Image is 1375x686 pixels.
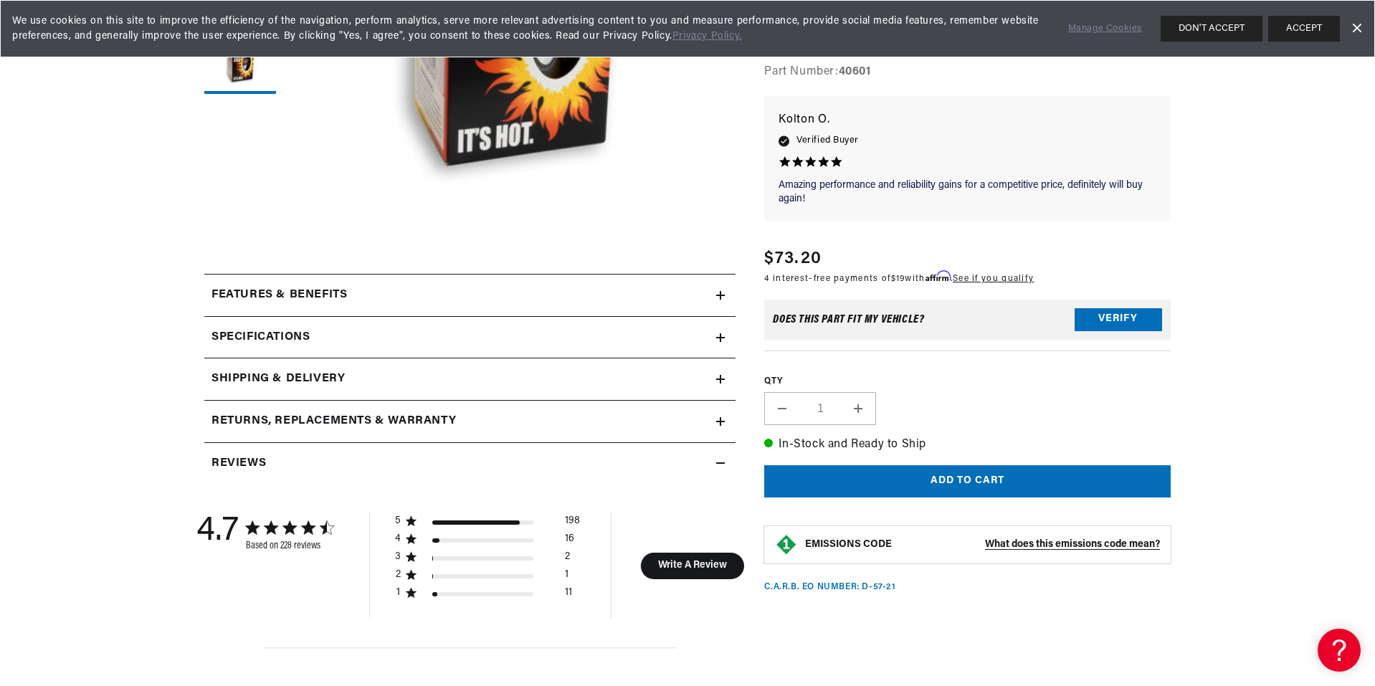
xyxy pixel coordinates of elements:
[1068,22,1142,37] a: Manage Cookies
[395,551,580,568] div: 3 star by 2 reviews
[1075,308,1162,331] button: Verify
[779,178,1156,206] p: Amazing performance and reliability gains for a competitive price, definitely will buy again!
[565,515,580,533] div: 198
[211,454,266,473] h2: Reviews
[764,376,1171,388] label: QTY
[764,436,1171,454] p: In-Stock and Ready to Ship
[926,271,951,282] span: Affirm
[805,538,1160,551] button: EMISSIONS CODEWhat does this emissions code mean?
[764,272,1034,285] p: 4 interest-free payments of with .
[764,246,822,272] span: $73.20
[211,286,347,305] h2: Features & Benefits
[395,586,401,599] div: 1
[204,317,736,358] summary: Specifications
[565,551,570,568] div: 2
[246,540,333,551] div: Based on 228 reviews
[779,110,1156,130] p: Kolton O.
[395,515,580,533] div: 5 star by 198 reviews
[764,581,895,594] p: C.A.R.B. EO Number: D-57-21
[565,533,574,551] div: 16
[395,586,580,604] div: 1 star by 11 reviews
[204,358,736,400] summary: Shipping & Delivery
[395,568,401,581] div: 2
[775,533,798,556] img: Emissions code
[395,533,580,551] div: 4 star by 16 reviews
[204,443,736,485] summary: Reviews
[1346,18,1367,39] a: Dismiss Banner
[891,275,905,283] span: $19
[796,133,858,149] span: Verified Buyer
[953,275,1034,283] a: See if you qualify - Learn more about Affirm Financing (opens in modal)
[211,328,310,347] h2: Specifications
[211,370,345,389] h2: Shipping & Delivery
[839,67,871,78] strong: 40601
[640,553,744,579] button: Write A Review
[565,586,572,604] div: 11
[672,31,742,42] a: Privacy Policy.
[565,568,568,586] div: 1
[196,513,239,551] div: 4.7
[211,412,456,431] h2: Returns, Replacements & Warranty
[773,314,924,325] div: Does This part fit My vehicle?
[204,275,736,316] summary: Features & Benefits
[1161,16,1262,42] button: DON'T ACCEPT
[764,465,1171,497] button: Add to cart
[204,22,276,94] button: Load image 4 in gallery view
[204,401,736,442] summary: Returns, Replacements & Warranty
[395,568,580,586] div: 2 star by 1 reviews
[12,14,1048,44] span: We use cookies on this site to improve the efficiency of the navigation, perform analytics, serve...
[395,533,401,546] div: 4
[395,515,401,528] div: 5
[764,64,1171,82] div: Part Number:
[1268,16,1340,42] button: ACCEPT
[985,539,1160,550] strong: What does this emissions code mean?
[805,539,892,550] strong: EMISSIONS CODE
[395,551,401,563] div: 3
